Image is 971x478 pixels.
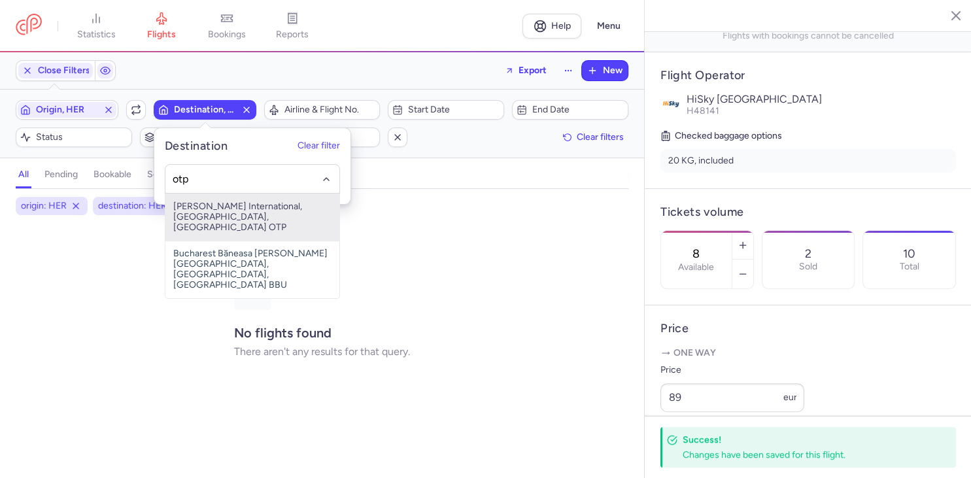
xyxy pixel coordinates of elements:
button: Origin, HER [16,100,118,120]
input: -searchbox [172,171,332,186]
p: There aren't any results for that query. [234,346,410,358]
span: Close Filters [38,65,90,76]
a: bookings [194,12,260,41]
span: flights [147,29,176,41]
h4: Price [660,321,956,336]
span: Airline & Flight No. [284,105,376,115]
h4: sold out [147,169,181,180]
span: [PERSON_NAME] International, [GEOGRAPHIC_DATA], [GEOGRAPHIC_DATA] OTP [165,194,339,241]
button: Seats and bookings [140,128,256,147]
a: Help [522,14,581,39]
label: Available [678,262,714,273]
span: Clear filters [577,132,624,142]
button: Clear filter [298,141,340,151]
button: Menu [589,14,628,39]
a: CitizenPlane red outlined logo [16,14,42,38]
span: Help [551,21,571,31]
li: 20 KG, included [660,149,956,173]
input: --- [660,383,804,412]
p: Sold [799,262,817,272]
span: statistics [77,29,116,41]
p: 10 [903,247,915,260]
span: origin: HER [21,199,67,213]
span: Export [519,65,547,75]
button: Destination, HER [154,100,256,120]
button: End date [512,100,628,120]
h5: Checked baggage options [660,128,956,144]
p: Total [900,262,919,272]
span: New [603,65,622,76]
a: reports [260,12,325,41]
h5: Destination [165,139,228,154]
label: Price [660,362,804,378]
h4: all [18,169,29,180]
h4: Flight Operator [660,68,956,83]
p: One way [660,347,956,360]
span: Destination, HER [174,105,236,115]
button: Airline & Flight No. [264,100,381,120]
button: Status [16,128,132,147]
p: HiSky [GEOGRAPHIC_DATA] [687,94,956,105]
button: Close Filters [16,61,95,80]
button: Export [496,60,555,81]
h4: Tickets volume [660,205,956,220]
span: reports [276,29,309,41]
span: bookings [208,29,246,41]
h4: Success! [683,434,927,446]
button: New [582,61,628,80]
a: statistics [63,12,129,41]
span: Bucharest Băneasa [PERSON_NAME][GEOGRAPHIC_DATA], [GEOGRAPHIC_DATA], [GEOGRAPHIC_DATA] BBU [165,241,339,298]
span: eur [783,392,797,403]
p: 2 [805,247,811,260]
span: H48141 [687,105,719,116]
span: Flights with bookings cannot be cancelled [655,31,961,41]
span: Origin, HER [36,105,98,115]
button: Clear filters [558,128,628,147]
span: Status [36,132,128,143]
span: destination: HER [98,199,167,213]
h4: bookable [94,169,131,180]
h4: pending [44,169,78,180]
button: Start date [388,100,504,120]
strong: No flights found [234,325,332,341]
div: Changes have been saved for this flight. [683,449,927,461]
img: HiSky Romania logo [660,94,681,114]
a: flights [129,12,194,41]
span: End date [532,105,624,115]
span: Start date [408,105,500,115]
